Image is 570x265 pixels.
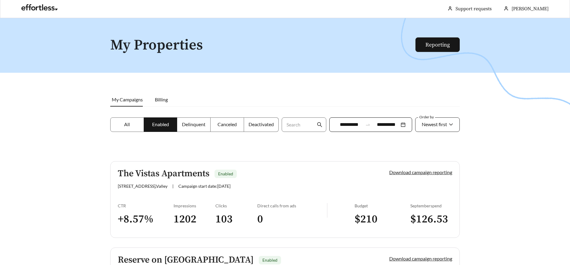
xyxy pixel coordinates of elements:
span: Delinquent [182,121,205,127]
h3: + 8.57 % [118,212,174,226]
h1: My Properties [110,37,416,53]
span: Campaign start date: [DATE] [178,184,230,189]
span: Enabled [262,257,277,263]
a: The Vistas ApartmentsEnabled[STREET_ADDRESS],Valley|Campaign start date:[DATE]Download campaign r... [110,161,460,238]
span: Canceled [218,121,237,127]
span: Enabled [152,121,169,127]
h3: 103 [215,212,257,226]
span: Newest first [422,121,447,127]
span: My Campaigns [112,97,143,102]
span: swap-right [365,122,371,127]
h3: $ 210 [355,212,410,226]
div: September spend [410,203,452,208]
span: All [124,121,130,127]
h5: The Vistas Apartments [118,169,209,179]
span: [STREET_ADDRESS] , Valley [118,184,168,189]
a: Support requests [456,6,492,12]
div: Impressions [174,203,215,208]
img: line [327,203,327,218]
span: Deactivated [249,121,274,127]
a: Download campaign reporting [389,256,452,261]
div: Clicks [215,203,257,208]
button: Reporting [415,37,460,52]
div: Budget [355,203,410,208]
span: | [172,184,174,189]
a: Reporting [425,41,450,48]
h3: $ 126.53 [410,212,452,226]
span: to [365,122,371,127]
h5: Reserve on [GEOGRAPHIC_DATA] [118,255,254,265]
a: Download campaign reporting [389,169,452,175]
span: search [317,122,322,127]
h3: 0 [257,212,327,226]
h3: 1202 [174,212,215,226]
div: CTR [118,203,174,208]
span: [PERSON_NAME] [512,6,549,12]
span: Enabled [218,171,233,176]
span: Billing [155,97,168,102]
div: Direct calls from ads [257,203,327,208]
